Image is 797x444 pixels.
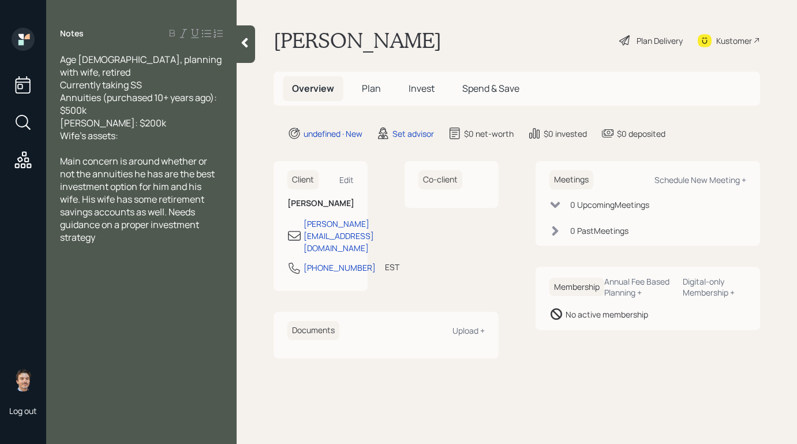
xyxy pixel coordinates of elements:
div: $0 invested [544,128,587,140]
label: Notes [60,28,84,39]
h6: Membership [549,278,604,297]
span: Age [DEMOGRAPHIC_DATA], planning with wife, retired [60,53,223,79]
div: [PERSON_NAME][EMAIL_ADDRESS][DOMAIN_NAME] [304,218,374,254]
div: $0 deposited [617,128,665,140]
span: Spend & Save [462,82,519,95]
div: 0 Upcoming Meeting s [570,199,649,211]
h6: Documents [287,321,339,340]
div: Log out [9,405,37,416]
span: Annuities (purchased 10+ years ago): $500k [60,91,219,117]
div: [PHONE_NUMBER] [304,262,376,274]
span: Wife's assets: [60,129,118,142]
div: No active membership [566,308,648,320]
span: Main concern is around whether or not the annuities he has are the best investment option for him... [60,155,216,244]
h6: Client [287,170,319,189]
h6: [PERSON_NAME] [287,199,354,208]
span: Plan [362,82,381,95]
h1: [PERSON_NAME] [274,28,441,53]
div: Digital-only Membership + [683,276,746,298]
div: Plan Delivery [637,35,683,47]
div: 0 Past Meeting s [570,225,628,237]
div: Schedule New Meeting + [654,174,746,185]
div: Kustomer [716,35,752,47]
div: Set advisor [392,128,434,140]
span: Currently taking SS [60,79,142,91]
div: Edit [339,174,354,185]
span: Invest [409,82,435,95]
div: Annual Fee Based Planning + [604,276,674,298]
img: robby-grisanti-headshot.png [12,368,35,391]
h6: Co-client [418,170,462,189]
div: $0 net-worth [464,128,514,140]
span: Overview [292,82,334,95]
div: Upload + [452,325,485,336]
span: [PERSON_NAME]: $200k [60,117,166,129]
div: undefined · New [304,128,362,140]
div: EST [385,261,399,273]
h6: Meetings [549,170,593,189]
